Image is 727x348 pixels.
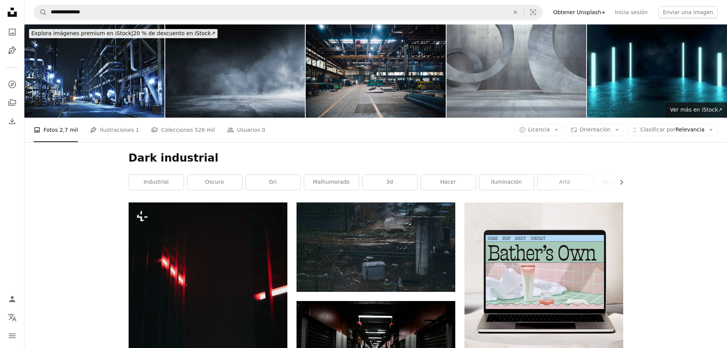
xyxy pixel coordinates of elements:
[5,291,20,307] a: Iniciar sesión / Registrarse
[34,5,47,19] button: Buscar en Unsplash
[479,175,534,190] a: iluminación
[670,107,722,113] span: Ver más en iStock ↗
[304,175,359,190] a: malhumorado
[227,118,265,142] a: Usuarios 0
[5,328,20,343] button: Menú
[90,118,139,142] a: Ilustraciones 1
[5,24,20,40] a: Fotos
[538,175,592,190] a: arte
[640,126,704,134] span: Relevancia
[528,126,550,133] span: Licencia
[129,151,623,165] h1: Dark industrial
[187,175,242,190] a: oscuro
[610,6,652,18] a: Inicia sesión
[665,102,727,118] a: Ver más en iStock↗
[524,5,542,19] button: Búsqueda visual
[297,244,455,251] a: Una imagen de una vía de tren de la que sale humo
[5,310,20,325] button: Idioma
[24,24,222,43] a: Explora imágenes premium en iStock|20 % de descuento en iStock↗
[549,6,610,18] a: Obtener Unsplash+
[580,126,611,133] span: Orientación
[421,175,476,190] a: hacer
[627,124,718,136] button: Clasificar porRelevancia
[34,5,543,20] form: Encuentra imágenes en todo el sitio
[29,29,218,38] div: 20 % de descuento en iStock ↗
[306,24,446,118] img: Gran espacio de almacén vacío industrial
[515,124,563,136] button: Licencia
[129,307,287,314] a: Una luz roja brilla intensamente en la oscuridad
[566,124,624,136] button: Orientación
[262,126,265,134] span: 0
[447,24,587,118] img: Estructura de edificio vacía abstracta de nueva generación hecha de hormigón gris
[165,24,305,118] img: Textura suelo de hormigón oscuro
[507,5,524,19] button: Borrar
[5,77,20,92] a: Explorar
[195,126,215,134] span: 526 mil
[24,24,164,118] img: Refinería de petróleo
[31,30,133,36] span: Explora imágenes premium en iStock |
[640,126,675,133] span: Clasificar por
[596,175,651,190] a: Renderizado 3D
[135,126,139,134] span: 1
[587,24,727,118] img: Suelo sucio futurista con lámparas de fluorescencia de neón.
[5,95,20,110] a: Colecciones
[246,175,300,190] a: gri
[151,118,215,142] a: Colecciones 526 mil
[658,6,718,18] button: Enviar una imagen
[297,202,455,292] img: Una imagen de una vía de tren de la que sale humo
[363,175,417,190] a: 3d
[614,175,623,190] button: desplazar lista a la derecha
[129,175,184,190] a: industrial
[5,43,20,58] a: Ilustraciones
[5,113,20,129] a: Historial de descargas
